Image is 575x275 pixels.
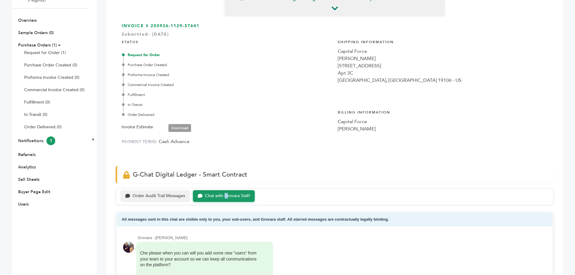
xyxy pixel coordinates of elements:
div: Fulfillment [123,92,332,98]
div: All messages sent in this chat are visible only to you, your sub-users, and Grovara staff. All st... [117,213,552,226]
a: Order Delivered (0) [24,124,62,130]
span: Cash Advance [159,138,190,145]
div: Grovara - [PERSON_NAME] [138,235,546,241]
a: Buyer Page Edit [18,189,50,195]
div: Capital Force [338,48,548,55]
a: Proforma Invoice Created (0) [24,75,79,80]
a: Users [18,201,29,207]
div: Submitted: [DATE] [122,31,548,40]
div: [STREET_ADDRESS] [338,62,548,69]
a: Fulfillment (0) [24,99,50,105]
div: Order Delivered [123,112,332,117]
a: Sell Sheets [18,177,40,182]
a: Commercial Invoice Created (0) [24,87,85,93]
div: Capital Force [338,118,548,125]
span: 1 [46,136,55,145]
div: Proforma Invoice Created [123,72,332,78]
a: Overview [18,18,37,23]
div: [PERSON_NAME] [338,55,548,62]
span: G-Chat Digital Ledger - Smart Contract [133,170,247,179]
div: Purchase Order Created [123,62,332,68]
div: [PERSON_NAME] [338,125,548,133]
a: Notifications1 [18,138,55,144]
a: Download [168,124,191,132]
div: Commercial Invoice Created [123,82,332,88]
div: Request for Order [123,52,332,58]
label: PAYMENT TERMS: [122,139,158,145]
a: Purchase Order Created (0) [24,62,77,68]
a: Purchase Orders (1) [18,42,57,48]
div: Order Audit Trail Messages [133,193,185,199]
h4: STATUS [122,35,332,48]
h4: Shipping Information [338,35,548,48]
div: Chat with Grovara Staff [205,193,250,199]
label: Invoice Estimate [122,123,153,131]
h3: INVOICE # 250926-1129-37641 [122,23,548,29]
div: Apt 3C [338,69,548,77]
a: Referrals [18,152,36,158]
a: In-Transit (0) [24,112,47,117]
a: Sample Orders (0) [18,30,54,36]
a: Analytics [18,164,36,170]
div: In-Transit [123,102,332,107]
h4: Billing Information [338,105,548,118]
a: Request for Order (1) [24,50,66,56]
div: [GEOGRAPHIC_DATA], [GEOGRAPHIC_DATA] 19106 - US [338,77,548,84]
